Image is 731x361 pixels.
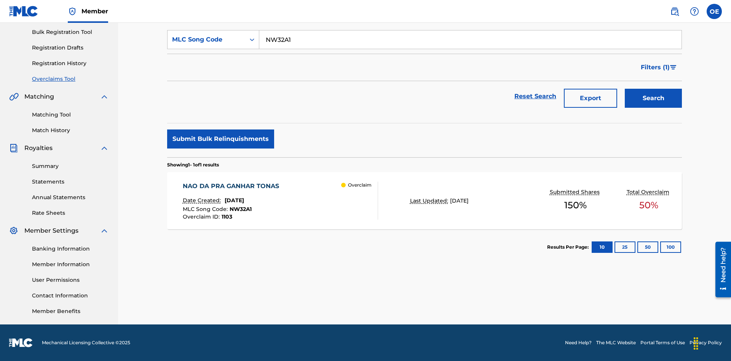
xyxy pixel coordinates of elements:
img: logo [9,338,33,347]
span: 150 % [564,198,587,212]
button: 25 [614,241,635,253]
form: Search Form [167,30,682,112]
span: Royalties [24,144,53,153]
a: Banking Information [32,245,109,253]
a: Bulk Registration Tool [32,28,109,36]
img: Royalties [9,144,18,153]
button: Search [625,89,682,108]
iframe: Chat Widget [693,324,731,361]
span: Mechanical Licensing Collective © 2025 [42,339,130,346]
a: Rate Sheets [32,209,109,217]
button: 50 [637,241,658,253]
a: Reset Search [511,88,560,105]
div: MLC Song Code [172,35,241,44]
div: User Menu [707,4,722,19]
span: [DATE] [225,197,244,204]
div: Drag [690,332,702,355]
p: Showing 1 - 1 of 1 results [167,161,219,168]
a: Registration Drafts [32,44,109,52]
p: Date Created: [183,196,223,204]
img: Member Settings [9,226,18,235]
span: 50 % [639,198,658,212]
p: Total Overclaim [627,188,671,196]
a: Portal Terms of Use [640,339,685,346]
span: Matching [24,92,54,101]
div: NAO DA PRA GANHAR TONAS [183,182,283,191]
button: 100 [660,241,681,253]
p: Submitted Shares [550,188,602,196]
a: Annual Statements [32,193,109,201]
a: Privacy Policy [690,339,722,346]
p: Results Per Page: [547,244,591,251]
span: MLC Song Code : [183,206,230,212]
a: Summary [32,162,109,170]
span: NW32A1 [230,206,252,212]
a: User Permissions [32,276,109,284]
span: [DATE] [450,197,469,204]
a: Match History [32,126,109,134]
p: Overclaim [348,182,372,188]
button: Export [564,89,617,108]
a: Overclaims Tool [32,75,109,83]
img: expand [100,144,109,153]
a: Registration History [32,59,109,67]
a: Matching Tool [32,111,109,119]
button: 10 [592,241,613,253]
a: NAO DA PRA GANHAR TONASDate Created:[DATE]MLC Song Code:NW32A1Overclaim ID:1103 OverclaimLast Upd... [167,172,682,229]
button: Filters (1) [636,58,682,77]
a: Contact Information [32,292,109,300]
span: Overclaim ID : [183,213,222,220]
iframe: Resource Center [710,239,731,301]
a: Member Information [32,260,109,268]
a: Member Benefits [32,307,109,315]
p: Last Updated: [410,197,450,205]
span: 1103 [222,213,232,220]
button: Submit Bulk Relinquishments [167,129,274,149]
span: Member Settings [24,226,78,235]
img: search [670,7,679,16]
img: Top Rightsholder [68,7,77,16]
a: The MLC Website [596,339,636,346]
img: filter [670,65,677,70]
a: Need Help? [565,339,592,346]
div: Help [687,4,702,19]
img: Matching [9,92,19,101]
img: help [690,7,699,16]
span: Filters ( 1 ) [641,63,670,72]
img: expand [100,92,109,101]
a: Public Search [667,4,682,19]
img: MLC Logo [9,6,38,17]
img: expand [100,226,109,235]
a: Statements [32,178,109,186]
span: Member [81,7,108,16]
